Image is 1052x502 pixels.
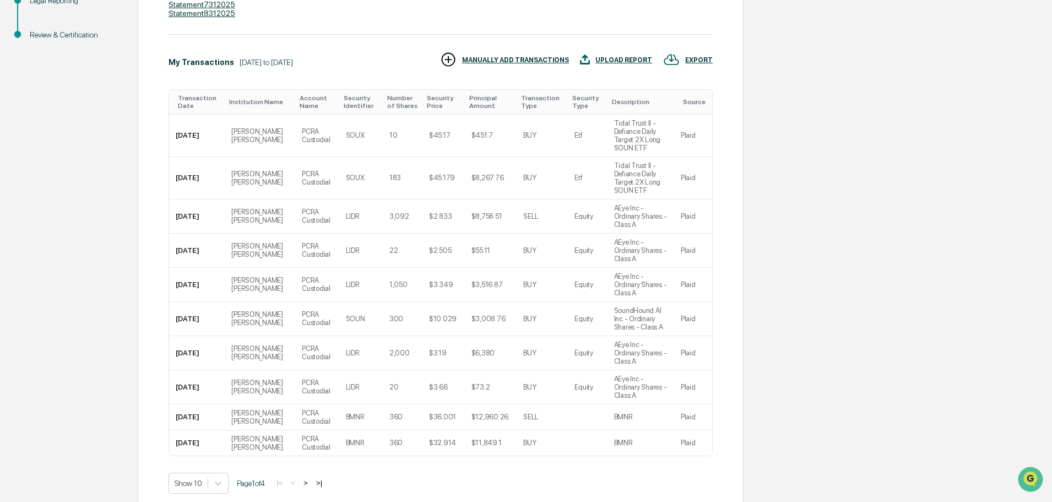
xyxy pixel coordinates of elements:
[614,272,668,297] div: AEye Inc - Ordinary Shares - Class A
[1017,466,1046,495] iframe: Open customer support
[674,157,712,199] td: Plaid
[37,84,181,95] div: Start new chat
[240,58,293,67] div: [DATE] to [DATE]
[429,212,452,220] div: $2.833
[91,139,137,150] span: Attestations
[523,413,539,421] div: SELL
[674,370,712,404] td: Plaid
[11,161,20,170] div: 🔎
[313,478,326,488] button: >|
[169,268,225,302] td: [DATE]
[346,174,365,182] div: SOUX
[614,341,668,365] div: AEye Inc - Ordinary Shares - Class A
[523,349,536,357] div: BUY
[169,234,225,268] td: [DATE]
[178,94,220,110] div: Toggle SortBy
[574,315,593,323] div: Equity
[523,383,536,391] div: BUY
[523,131,536,139] div: BUY
[231,379,289,395] div: [PERSON_NAME] [PERSON_NAME]
[663,51,680,68] img: EXPORT
[471,131,493,139] div: $451.7
[231,435,289,451] div: [PERSON_NAME] [PERSON_NAME]
[288,478,299,488] button: <
[346,383,360,391] div: LIDR
[389,246,398,255] div: 22
[572,94,603,110] div: Toggle SortBy
[427,94,460,110] div: Toggle SortBy
[30,29,120,41] div: Review & Certification
[169,199,225,234] td: [DATE]
[295,302,339,336] td: PCRA Custodial
[614,439,633,447] div: BMNR
[614,119,668,152] div: Tidal Trust II - Defiance Daily Target 2X Long SOUN ETF
[574,212,593,220] div: Equity
[429,383,448,391] div: $3.66
[295,157,339,199] td: PCRA Custodial
[22,139,71,150] span: Preclearance
[614,306,668,331] div: SoundHound AI Inc - Ordinary Shares - Class A
[471,315,506,323] div: $3,008.76
[674,268,712,302] td: Plaid
[471,174,504,182] div: $8,267.76
[295,404,339,430] td: PCRA Custodial
[429,246,451,255] div: $2.505
[169,370,225,404] td: [DATE]
[523,174,536,182] div: BUY
[429,439,456,447] div: $32.914
[440,51,457,68] img: MANUALLY ADD TRANSACTIONS
[389,131,397,139] div: 10
[429,315,457,323] div: $10.029
[429,413,456,421] div: $36.001
[471,280,503,289] div: $3,516.87
[169,302,225,336] td: [DATE]
[231,127,289,144] div: [PERSON_NAME] [PERSON_NAME]
[523,246,536,255] div: BUY
[674,430,712,456] td: Plaid
[389,315,403,323] div: 300
[169,115,225,157] td: [DATE]
[295,336,339,370] td: PCRA Custodial
[674,302,712,336] td: Plaid
[674,404,712,430] td: Plaid
[300,478,311,488] button: >
[471,349,495,357] div: $6,380
[273,478,286,488] button: |<
[231,208,289,224] div: [PERSON_NAME] [PERSON_NAME]
[187,88,200,101] button: Start new chat
[389,174,401,182] div: 183
[295,268,339,302] td: PCRA Custodial
[674,115,712,157] td: Plaid
[346,212,360,220] div: LIDR
[237,479,265,488] span: Page 1 of 4
[389,349,410,357] div: 2,000
[471,246,490,255] div: $55.11
[169,430,225,456] td: [DATE]
[231,276,289,293] div: [PERSON_NAME] [PERSON_NAME]
[231,310,289,327] div: [PERSON_NAME] [PERSON_NAME]
[429,280,453,289] div: $3.349
[471,439,502,447] div: $11,849.1
[389,439,403,447] div: 360
[300,94,334,110] div: Toggle SortBy
[614,375,668,400] div: AEye Inc - Ordinary Shares - Class A
[346,349,360,357] div: LIDR
[387,94,418,110] div: Toggle SortBy
[110,187,133,195] span: Pylon
[11,84,31,104] img: 1746055101610-c473b297-6a78-478c-a979-82029cc54cd1
[595,56,652,64] div: UPLOAD REPORT
[612,98,670,106] div: Toggle SortBy
[574,131,582,139] div: Etf
[674,234,712,268] td: Plaid
[295,370,339,404] td: PCRA Custodial
[346,413,365,421] div: BMNR
[169,157,225,199] td: [DATE]
[574,349,593,357] div: Equity
[169,404,225,430] td: [DATE]
[674,336,712,370] td: Plaid
[429,174,455,182] div: $45.179
[11,23,200,41] p: How can we help?
[295,199,339,234] td: PCRA Custodial
[169,58,234,67] div: My Transactions
[7,155,74,175] a: 🔎Data Lookup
